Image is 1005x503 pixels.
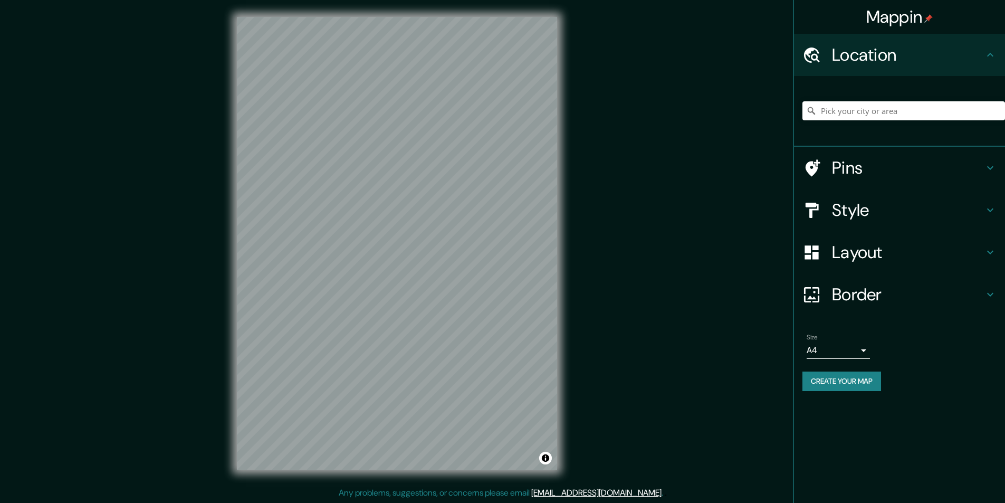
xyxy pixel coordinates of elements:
[832,44,984,65] h4: Location
[866,6,933,27] h4: Mappin
[794,273,1005,316] div: Border
[832,200,984,221] h4: Style
[794,231,1005,273] div: Layout
[237,17,557,470] canvas: Map
[802,372,881,391] button: Create your map
[531,487,662,498] a: [EMAIL_ADDRESS][DOMAIN_NAME]
[665,487,667,499] div: .
[832,284,984,305] h4: Border
[832,157,984,178] h4: Pins
[539,452,552,464] button: Toggle attribution
[807,333,818,342] label: Size
[794,147,1005,189] div: Pins
[802,101,1005,120] input: Pick your city or area
[794,189,1005,231] div: Style
[663,487,665,499] div: .
[807,342,870,359] div: A4
[832,242,984,263] h4: Layout
[794,34,1005,76] div: Location
[339,487,663,499] p: Any problems, suggestions, or concerns please email .
[924,14,933,23] img: pin-icon.png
